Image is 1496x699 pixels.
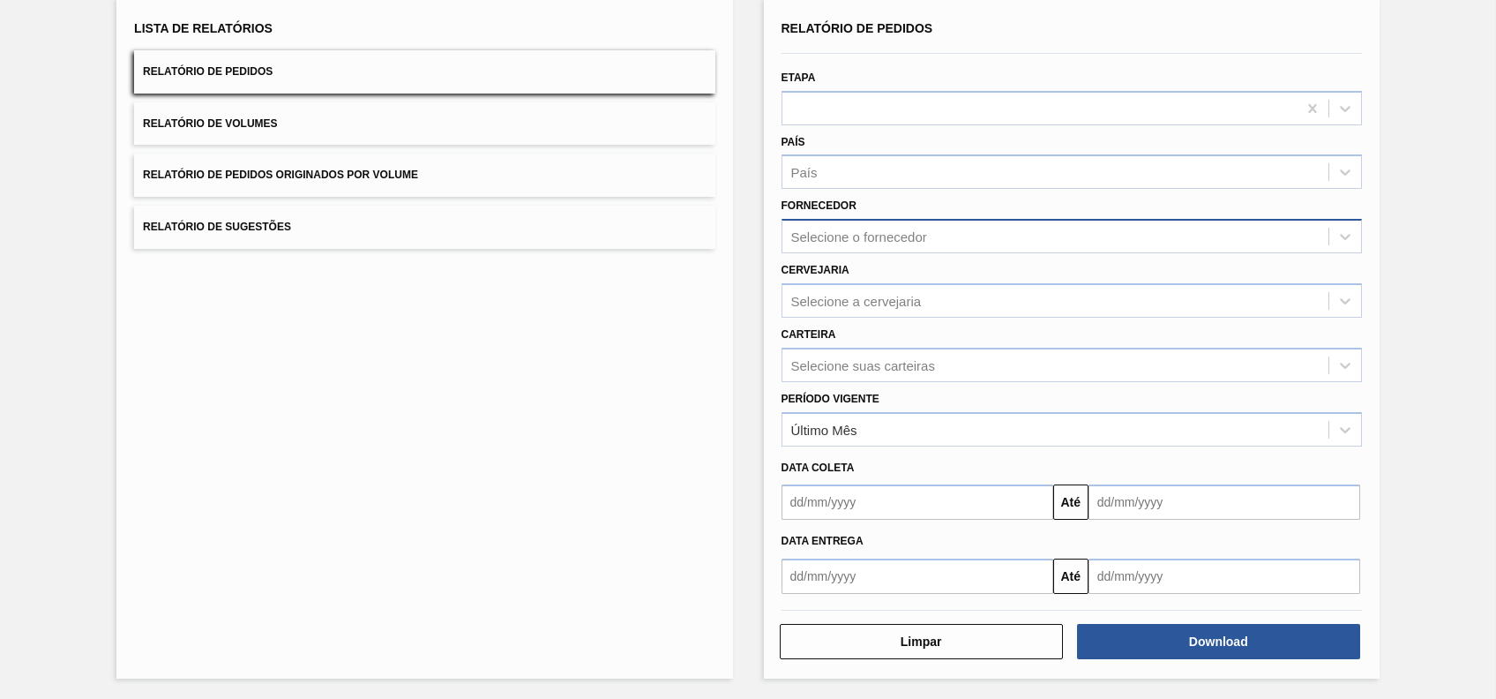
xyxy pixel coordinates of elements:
button: Relatório de Volumes [134,102,714,146]
input: dd/mm/yyyy [782,485,1053,520]
label: Carteira [782,328,836,341]
span: Data coleta [782,462,855,474]
input: dd/mm/yyyy [1088,559,1360,594]
div: Selecione o fornecedor [791,229,927,244]
input: dd/mm/yyyy [782,559,1053,594]
button: Até [1053,485,1088,520]
label: País [782,136,805,148]
div: Último Mês [791,422,857,437]
label: Cervejaria [782,264,849,276]
button: Relatório de Sugestões [134,206,714,249]
div: Selecione a cervejaria [791,293,922,308]
span: Relatório de Pedidos Originados por Volume [143,169,418,181]
button: Até [1053,559,1088,594]
div: Selecione suas carteiras [791,357,935,372]
div: País [791,165,818,180]
button: Download [1077,624,1360,659]
span: Lista de Relatórios [134,21,273,35]
button: Limpar [780,624,1063,659]
input: dd/mm/yyyy [1088,485,1360,520]
label: Fornecedor [782,199,856,212]
span: Relatório de Sugestões [143,221,291,233]
button: Relatório de Pedidos [134,50,714,94]
span: Relatório de Volumes [143,117,277,130]
span: Data Entrega [782,535,864,547]
label: Período Vigente [782,393,879,405]
span: Relatório de Pedidos [782,21,933,35]
span: Relatório de Pedidos [143,65,273,78]
button: Relatório de Pedidos Originados por Volume [134,154,714,197]
label: Etapa [782,71,816,84]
